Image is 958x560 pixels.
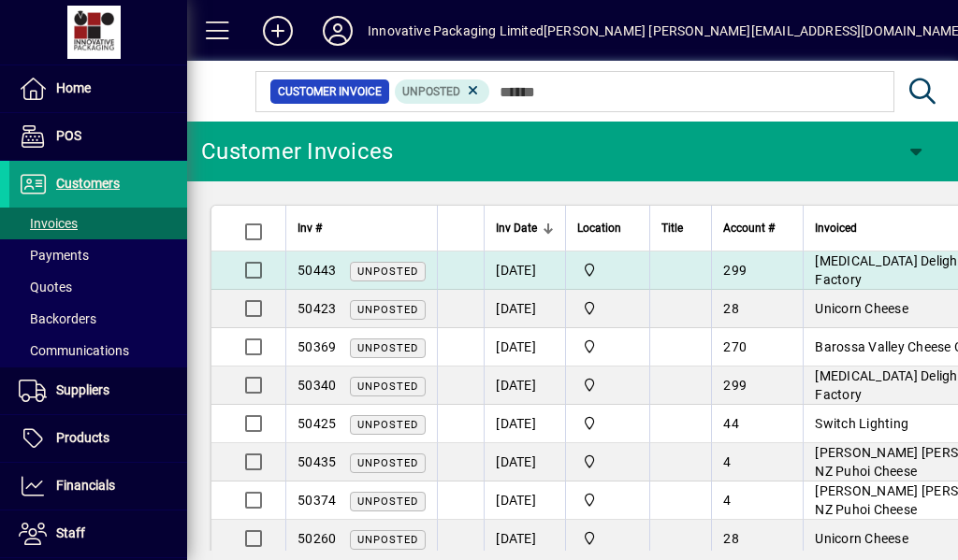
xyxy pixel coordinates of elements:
span: Unposted [357,342,418,354]
span: Invoices [19,216,78,231]
td: [DATE] [484,290,565,328]
a: Quotes [9,271,187,303]
td: [DATE] [484,366,565,405]
a: Products [9,415,187,462]
a: Backorders [9,303,187,335]
span: 50423 [298,301,336,316]
span: Unposted [357,381,418,393]
div: Location [577,218,638,238]
span: Account # [723,218,775,238]
span: Customers [56,176,120,191]
span: Innovative Packaging [577,337,638,357]
span: Quotes [19,280,72,294]
span: Innovative Packaging [577,528,638,549]
button: Add [248,14,308,48]
span: Unposted [357,419,418,431]
div: Account # [723,218,791,238]
span: Title [661,218,683,238]
span: Unposted [357,457,418,469]
span: Financials [56,478,115,493]
span: Innovative Packaging [577,413,638,434]
a: Invoices [9,208,187,239]
div: Inv Date [496,218,554,238]
td: [DATE] [484,520,565,558]
td: [DATE] [484,251,565,290]
span: POS [56,128,81,143]
a: Home [9,65,187,112]
a: Suppliers [9,367,187,414]
span: Inv # [298,218,322,238]
span: Unicorn Cheese [815,531,908,546]
span: 50369 [298,339,336,354]
span: Backorders [19,311,96,326]
div: Innovative Packaging Limited [368,16,544,46]
span: Innovative Packaging [577,452,638,472]
span: Customer Invoice [278,82,382,101]
a: Communications [9,335,187,366]
div: Customer Invoices [201,136,393,166]
span: Unposted [357,266,418,278]
span: 50435 [298,454,336,469]
span: 50374 [298,493,336,508]
span: Innovative Packaging [577,375,638,395]
span: Inv Date [496,218,537,238]
td: [DATE] [484,328,565,366]
span: 44 [723,416,739,431]
a: POS [9,113,187,160]
span: 50425 [298,416,336,431]
span: Communications [19,343,129,358]
button: Profile [308,14,368,48]
span: Payments [19,248,89,263]
span: 50340 [298,378,336,393]
td: [DATE] [484,443,565,481]
span: Unposted [402,85,460,98]
span: Innovative Packaging [577,260,638,280]
span: 50443 [298,263,336,278]
mat-chip: Customer Invoice Status: Unposted [395,79,489,104]
span: Unicorn Cheese [815,301,908,316]
span: Unposted [357,304,418,316]
span: 28 [723,301,739,316]
span: Invoiced [815,218,857,238]
span: Home [56,80,91,95]
div: Inv # [298,218,426,238]
span: 270 [723,339,747,354]
a: Payments [9,239,187,271]
span: 4 [723,454,731,469]
span: Location [577,218,621,238]
span: Innovative Packaging [577,490,638,510]
a: Staff [9,510,187,557]
span: 28 [723,531,739,546]
span: 299 [723,263,747,278]
div: Title [661,218,700,238]
a: Financials [9,463,187,510]
span: 50260 [298,531,336,546]
span: Unposted [357,534,418,546]
span: 299 [723,378,747,393]
span: Switch Lighting [815,416,908,431]
span: Suppliers [56,382,109,397]
span: Staff [56,525,85,540]
td: [DATE] [484,481,565,520]
span: Unposted [357,495,418,508]
span: Products [56,430,109,445]
span: Innovative Packaging [577,298,638,319]
td: [DATE] [484,405,565,443]
span: 4 [723,493,731,508]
